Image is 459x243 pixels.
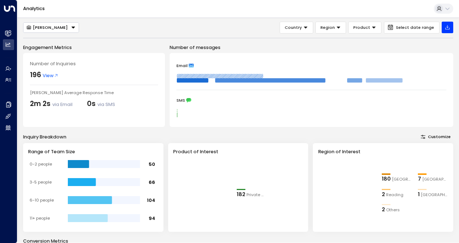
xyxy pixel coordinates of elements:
[418,133,453,141] button: Customize
[23,5,45,12] a: Analytics
[421,192,448,198] span: Surrey
[246,192,267,198] span: Private Office
[382,175,412,183] div: 180London
[147,197,155,203] tspan: 104
[23,133,66,140] div: Inquiry Breakdown
[30,161,52,167] tspan: 0-2 people
[382,206,385,214] div: 2
[52,101,73,107] span: via Email
[382,191,412,199] div: 2Reading
[285,24,302,31] span: Country
[382,191,385,199] div: 2
[28,148,158,155] h3: Range of Team Size
[386,207,400,213] span: Others
[43,72,58,79] span: View
[382,175,391,183] div: 180
[23,44,165,51] p: Engagement Metrics
[30,215,50,221] tspan: 11+ people
[30,90,158,96] div: [PERSON_NAME] Average Response Time
[418,175,448,183] div: 7Cambridge
[382,206,412,214] div: 2Others
[422,176,448,182] span: Cambridge
[392,176,412,182] span: London
[418,191,420,199] div: 1
[348,22,381,34] button: Product
[280,22,313,34] button: Country
[30,70,41,80] div: 196
[149,179,155,185] tspan: 66
[176,63,188,68] span: Email
[237,191,267,199] div: 182Private Office
[87,99,115,109] div: 0s
[176,98,446,103] div: SMS
[237,191,245,199] div: 182
[149,215,155,221] tspan: 94
[97,101,115,107] span: via SMS
[315,22,346,34] button: Region
[149,161,155,167] tspan: 50
[318,148,448,155] h3: Region of Interest
[418,175,421,183] div: 7
[384,22,440,34] button: Select date range
[26,25,68,30] div: [PERSON_NAME]
[170,44,453,51] p: Number of messages
[353,24,370,31] span: Product
[30,179,52,185] tspan: 3-5 people
[418,191,448,199] div: 1Surrey
[30,99,73,109] div: 2m 2s
[386,192,403,198] span: Reading
[30,197,54,203] tspan: 6-10 people
[30,60,158,67] div: Number of Inquiries
[23,22,79,33] div: Button group with a nested menu
[173,148,303,155] h3: Product of Interest
[320,24,335,31] span: Region
[396,25,434,30] span: Select date range
[23,22,79,33] button: [PERSON_NAME]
